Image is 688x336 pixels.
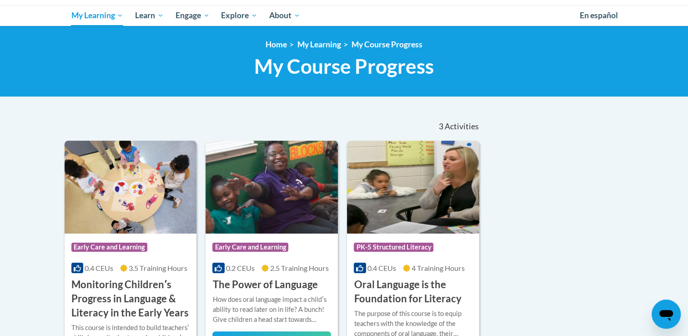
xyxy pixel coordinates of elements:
[58,5,631,26] div: Main menu
[266,40,287,49] a: Home
[176,10,210,21] span: Engage
[221,10,257,21] span: Explore
[367,264,396,272] span: 0.4 CEUs
[354,278,472,306] h3: Oral Language is the Foundation for Literacy
[445,122,479,132] span: Activities
[438,122,443,132] span: 3
[71,243,147,252] span: Early Care and Learning
[652,300,681,329] iframe: Button to launch messaging window
[263,5,306,26] a: About
[71,10,123,21] span: My Learning
[574,6,624,25] a: En español
[212,295,331,325] div: How does oral language impact a childʹs ability to read later on in life? A bunch! Give children ...
[297,40,341,49] a: My Learning
[65,5,130,26] a: My Learning
[129,264,187,272] span: 3.5 Training Hours
[270,264,329,272] span: 2.5 Training Hours
[354,243,433,252] span: PK-5 Structured Literacy
[212,243,288,252] span: Early Care and Learning
[412,264,465,272] span: 4 Training Hours
[226,264,255,272] span: 0.2 CEUs
[580,10,618,20] span: En español
[85,264,113,272] span: 0.4 CEUs
[71,278,190,320] h3: Monitoring Childrenʹs Progress in Language & Literacy in the Early Years
[254,54,434,78] span: My Course Progress
[212,278,317,292] h3: The Power of Language
[135,10,164,21] span: Learn
[352,40,422,49] a: My Course Progress
[206,141,338,234] img: Course Logo
[65,141,197,234] img: Course Logo
[269,10,300,21] span: About
[129,5,170,26] a: Learn
[347,141,479,234] img: Course Logo
[170,5,216,26] a: Engage
[215,5,263,26] a: Explore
